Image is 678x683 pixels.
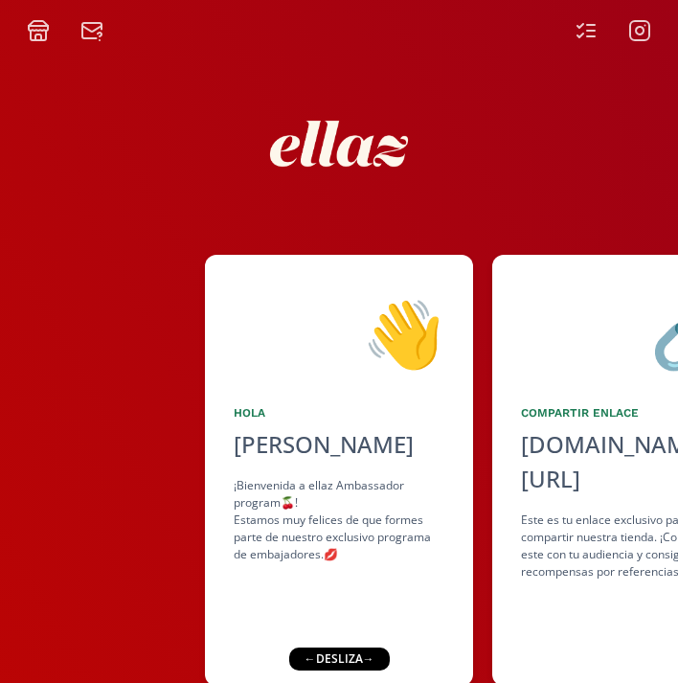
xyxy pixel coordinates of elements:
[289,648,390,671] div: ← desliza →
[253,57,425,230] img: nKmKAABZpYV7
[234,477,444,563] div: ¡Bienvenida a ellaz Ambassador program🍒! Estamos muy felices de que formes parte de nuestro exclu...
[234,404,444,421] div: Hola
[234,427,444,462] div: [PERSON_NAME]
[234,284,444,381] div: 👋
